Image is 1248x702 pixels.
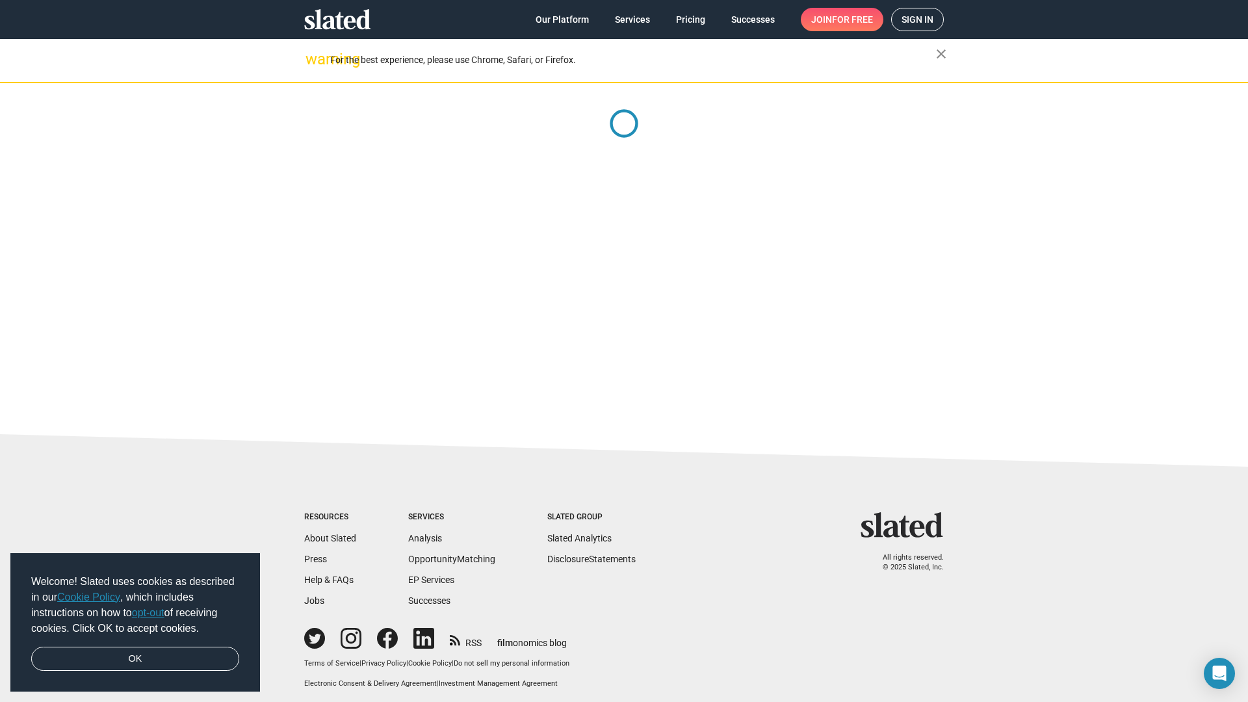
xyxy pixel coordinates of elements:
[57,591,120,603] a: Cookie Policy
[361,659,406,668] a: Privacy Policy
[721,8,785,31] a: Successes
[304,554,327,564] a: Press
[406,659,408,668] span: |
[731,8,775,31] span: Successes
[1204,658,1235,689] div: Open Intercom Messenger
[408,533,442,543] a: Analysis
[305,51,321,67] mat-icon: warning
[408,512,495,523] div: Services
[304,679,437,688] a: Electronic Consent & Delivery Agreement
[450,629,482,649] a: RSS
[891,8,944,31] a: Sign in
[304,533,356,543] a: About Slated
[547,533,612,543] a: Slated Analytics
[452,659,454,668] span: |
[31,574,239,636] span: Welcome! Slated uses cookies as described in our , which includes instructions on how to of recei...
[536,8,589,31] span: Our Platform
[832,8,873,31] span: for free
[408,659,452,668] a: Cookie Policy
[31,647,239,671] a: dismiss cookie message
[408,554,495,564] a: OpportunityMatching
[497,627,567,649] a: filmonomics blog
[439,679,558,688] a: Investment Management Agreement
[304,595,324,606] a: Jobs
[869,553,944,572] p: All rights reserved. © 2025 Slated, Inc.
[666,8,716,31] a: Pricing
[547,512,636,523] div: Slated Group
[10,553,260,692] div: cookieconsent
[304,512,356,523] div: Resources
[454,659,569,669] button: Do not sell my personal information
[933,46,949,62] mat-icon: close
[304,659,359,668] a: Terms of Service
[408,575,454,585] a: EP Services
[525,8,599,31] a: Our Platform
[676,8,705,31] span: Pricing
[811,8,873,31] span: Join
[615,8,650,31] span: Services
[304,575,354,585] a: Help & FAQs
[132,607,164,618] a: opt-out
[801,8,883,31] a: Joinfor free
[330,51,936,69] div: For the best experience, please use Chrome, Safari, or Firefox.
[604,8,660,31] a: Services
[437,679,439,688] span: |
[547,554,636,564] a: DisclosureStatements
[359,659,361,668] span: |
[497,638,513,648] span: film
[408,595,450,606] a: Successes
[902,8,933,31] span: Sign in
